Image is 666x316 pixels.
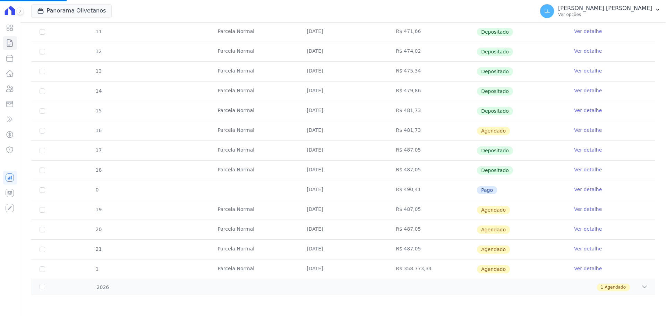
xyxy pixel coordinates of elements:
td: Parcela Normal [209,141,298,160]
span: 20 [95,227,102,232]
span: 14 [95,88,102,94]
input: default [40,128,45,134]
td: [DATE] [298,200,387,220]
span: 17 [95,147,102,153]
input: Só é possível selecionar pagamentos em aberto [40,148,45,153]
td: Parcela Normal [209,161,298,180]
td: Parcela Normal [209,62,298,81]
span: 1 [95,266,99,272]
td: R$ 487,05 [387,240,477,259]
span: Agendado [477,206,510,214]
td: Parcela Normal [209,82,298,101]
td: R$ 471,66 [387,22,477,42]
span: Agendado [477,225,510,234]
span: 21 [95,246,102,252]
td: [DATE] [298,82,387,101]
p: [PERSON_NAME] [PERSON_NAME] [558,5,652,12]
input: Só é possível selecionar pagamentos em aberto [40,108,45,114]
span: Depositado [477,48,513,56]
td: R$ 490,41 [387,180,477,200]
span: 19 [95,207,102,212]
input: default [40,227,45,232]
td: R$ 487,05 [387,161,477,180]
p: Ver opções [558,12,652,17]
td: Parcela Normal [209,240,298,259]
input: Só é possível selecionar pagamentos em aberto [40,187,45,193]
a: Ver detalhe [574,28,602,35]
span: LL [544,9,550,14]
span: 11 [95,29,102,34]
td: [DATE] [298,161,387,180]
td: [DATE] [298,22,387,42]
input: Só é possível selecionar pagamentos em aberto [40,88,45,94]
td: R$ 475,34 [387,62,477,81]
td: [DATE] [298,101,387,121]
td: [DATE] [298,240,387,259]
span: Depositado [477,28,513,36]
td: Parcela Normal [209,220,298,239]
input: default [40,207,45,213]
span: 15 [95,108,102,113]
td: [DATE] [298,220,387,239]
td: [DATE] [298,121,387,140]
a: Ver detalhe [574,48,602,54]
td: Parcela Normal [209,22,298,42]
span: 16 [95,128,102,133]
span: Depositado [477,166,513,174]
td: R$ 358.773,34 [387,259,477,279]
span: Agendado [477,127,510,135]
span: Depositado [477,67,513,76]
a: Ver detalhe [574,265,602,272]
a: Ver detalhe [574,186,602,193]
td: R$ 474,02 [387,42,477,61]
a: Ver detalhe [574,107,602,114]
span: 0 [95,187,99,193]
span: Depositado [477,146,513,155]
span: Agendado [605,284,626,290]
span: 13 [95,68,102,74]
button: LL [PERSON_NAME] [PERSON_NAME] Ver opções [535,1,666,21]
span: Depositado [477,87,513,95]
td: [DATE] [298,180,387,200]
span: 1 [601,284,604,290]
span: 12 [95,49,102,54]
td: R$ 487,05 [387,141,477,160]
td: Parcela Normal [209,42,298,61]
span: Agendado [477,265,510,273]
input: default [40,266,45,272]
td: [DATE] [298,62,387,81]
input: default [40,247,45,252]
span: Depositado [477,107,513,115]
td: Parcela Normal [209,101,298,121]
a: Ver detalhe [574,166,602,173]
span: Pago [477,186,497,194]
td: [DATE] [298,42,387,61]
a: Ver detalhe [574,146,602,153]
a: Ver detalhe [574,225,602,232]
td: R$ 487,05 [387,220,477,239]
input: Só é possível selecionar pagamentos em aberto [40,168,45,173]
button: Panorama Olivetanos [31,4,112,17]
td: Parcela Normal [209,259,298,279]
td: R$ 479,86 [387,82,477,101]
td: Parcela Normal [209,200,298,220]
td: [DATE] [298,141,387,160]
input: Só é possível selecionar pagamentos em aberto [40,49,45,54]
a: Ver detalhe [574,87,602,94]
a: Ver detalhe [574,127,602,134]
td: R$ 481,73 [387,101,477,121]
input: Só é possível selecionar pagamentos em aberto [40,29,45,35]
td: R$ 481,73 [387,121,477,140]
td: Parcela Normal [209,121,298,140]
td: R$ 487,05 [387,200,477,220]
a: Ver detalhe [574,245,602,252]
a: Ver detalhe [574,67,602,74]
span: Agendado [477,245,510,254]
input: Só é possível selecionar pagamentos em aberto [40,69,45,74]
a: Ver detalhe [574,206,602,213]
td: [DATE] [298,259,387,279]
span: 18 [95,167,102,173]
span: 2026 [96,284,109,291]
